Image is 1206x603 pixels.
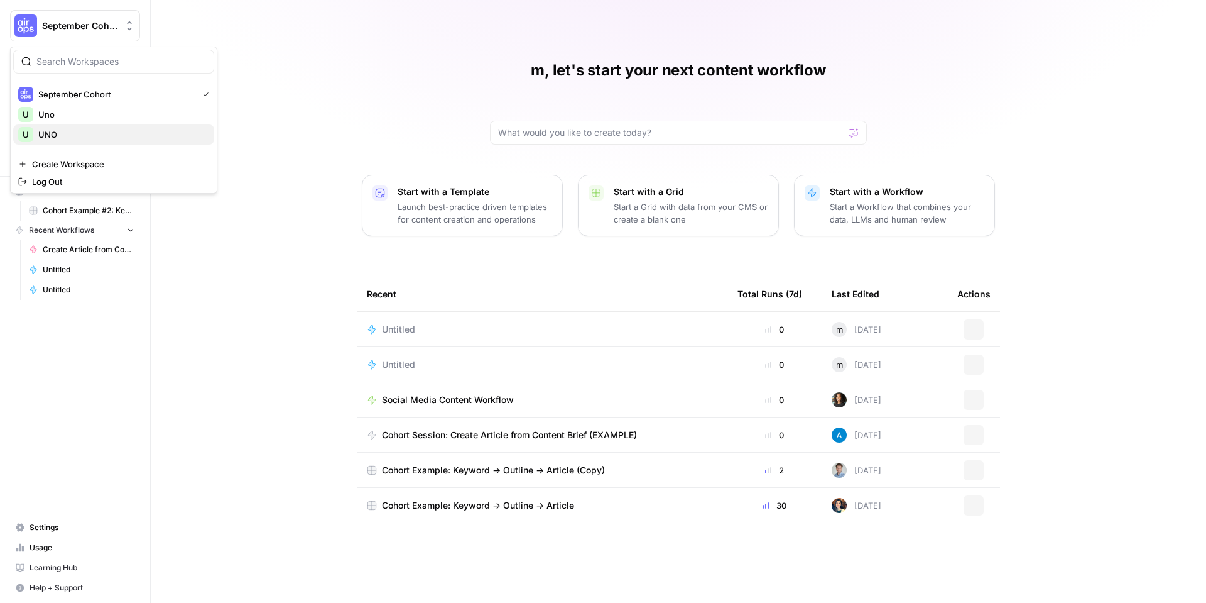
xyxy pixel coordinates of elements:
[737,277,802,311] div: Total Runs (7d)
[23,280,140,300] a: Untitled
[23,128,29,141] span: U
[737,323,812,336] div: 0
[832,428,847,443] img: o3cqybgnmipr355j8nz4zpq1mc6x
[737,464,812,477] div: 2
[14,14,37,37] img: September Cohort Logo
[367,429,717,441] a: Cohort Session: Create Article from Content Brief (EXAMPLE)
[737,429,812,441] div: 0
[614,201,768,226] p: Start a Grid with data from your CMS or create a blank one
[23,240,140,260] a: Create Article from Content Brief FORK ([PERSON_NAME])
[43,244,134,255] span: Create Article from Content Brief FORK ([PERSON_NAME])
[382,394,514,406] span: Social Media Content Workflow
[38,108,204,121] span: Uno
[30,562,134,573] span: Learning Hub
[737,358,812,371] div: 0
[23,108,29,121] span: U
[367,464,717,477] a: Cohort Example: Keyword -> Outline -> Article (Copy)
[30,582,134,594] span: Help + Support
[737,394,812,406] div: 0
[10,517,140,538] a: Settings
[13,173,214,191] a: Log Out
[832,322,881,337] div: [DATE]
[23,201,140,221] a: Cohort Example #2: Keyword -> Outline -> Article (Hibaaq A)
[10,221,140,240] button: Recent Workflows
[382,464,605,477] span: Cohort Example: Keyword -> Outline -> Article (Copy)
[38,88,193,101] span: September Cohort
[367,358,717,371] a: Untitled
[957,277,991,311] div: Actions
[367,323,717,336] a: Untitled
[794,175,995,236] button: Start with a WorkflowStart a Workflow that combines your data, LLMs and human review
[382,323,415,336] span: Untitled
[13,155,214,173] a: Create Workspace
[382,429,637,441] span: Cohort Session: Create Article from Content Brief (EXAMPLE)
[832,357,881,372] div: [DATE]
[10,558,140,578] a: Learning Hub
[832,463,847,478] img: jfqs3079v2d0ynct2zz6w6q7w8l7
[38,128,204,141] span: UNO
[832,498,847,513] img: 46oskw75a0b6ifjb5gtmemov6r07
[398,201,552,226] p: Launch best-practice driven templates for content creation and operations
[830,201,984,226] p: Start a Workflow that combines your data, LLMs and human review
[30,522,134,533] span: Settings
[832,392,881,407] div: [DATE]
[531,60,825,80] h1: m, let's start your next content workflow
[43,264,134,275] span: Untitled
[10,578,140,598] button: Help + Support
[29,224,94,236] span: Recent Workflows
[362,175,563,236] button: Start with a TemplateLaunch best-practice driven templates for content creation and operations
[367,394,717,406] a: Social Media Content Workflow
[614,185,768,198] p: Start with a Grid
[382,499,574,512] span: Cohort Example: Keyword -> Outline -> Article
[836,323,843,336] span: m
[18,87,33,102] img: September Cohort Logo
[43,284,134,296] span: Untitled
[832,428,881,443] div: [DATE]
[32,158,204,170] span: Create Workspace
[367,499,717,512] a: Cohort Example: Keyword -> Outline -> Article
[30,542,134,553] span: Usage
[36,55,206,68] input: Search Workspaces
[832,463,881,478] div: [DATE]
[23,260,140,280] a: Untitled
[832,498,881,513] div: [DATE]
[42,19,118,32] span: September Cohort
[498,126,844,139] input: What would you like to create today?
[830,185,984,198] p: Start with a Workflow
[737,499,812,512] div: 30
[32,175,204,188] span: Log Out
[382,358,415,371] span: Untitled
[10,538,140,558] a: Usage
[578,175,779,236] button: Start with a GridStart a Grid with data from your CMS or create a blank one
[836,358,843,371] span: m
[832,392,847,407] img: spr4s0fpcvyckilm4y4xftlj6q51
[10,47,217,194] div: Workspace: September Cohort
[43,205,134,216] span: Cohort Example #2: Keyword -> Outline -> Article (Hibaaq A)
[367,277,717,311] div: Recent
[10,10,140,41] button: Workspace: September Cohort
[398,185,552,198] p: Start with a Template
[832,277,879,311] div: Last Edited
